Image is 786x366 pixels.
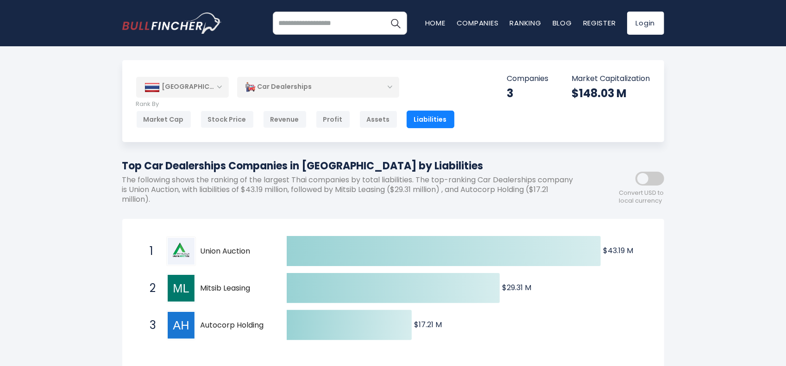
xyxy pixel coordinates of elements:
div: [GEOGRAPHIC_DATA] [136,77,229,97]
text: $17.21 M [414,319,442,330]
p: Market Capitalization [572,74,650,84]
button: Search [384,12,407,35]
p: The following shows the ranking of the largest Thai companies by total liabilities. The top-ranki... [122,175,581,204]
span: 3 [145,317,155,333]
div: Profit [316,111,350,128]
a: Companies [457,18,499,28]
div: $148.03 M [572,86,650,100]
img: bullfincher logo [122,12,222,34]
div: Liabilities [407,111,454,128]
a: Blog [553,18,572,28]
a: Home [425,18,446,28]
h1: Top Car Dealerships Companies in [GEOGRAPHIC_DATA] by Liabilities [122,158,581,174]
div: Car Dealerships [237,76,399,98]
p: Rank By [136,100,454,108]
span: Convert USD to local currency [619,189,664,205]
text: $29.31 M [502,282,531,293]
span: 2 [145,280,155,296]
span: 1 [145,243,155,259]
span: Union Auction [201,247,270,256]
p: Companies [507,74,549,84]
a: Ranking [510,18,541,28]
a: Go to homepage [122,12,222,34]
img: Autocorp Holding [168,312,195,339]
img: Union Auction [168,238,195,265]
text: $43.19 M [603,245,633,256]
div: Stock Price [201,111,254,128]
span: Autocorp Holding [201,321,270,330]
span: Mitsib Leasing [201,284,270,293]
a: Register [583,18,616,28]
a: Login [627,12,664,35]
img: Mitsib Leasing [168,275,195,302]
div: Revenue [263,111,307,128]
div: 3 [507,86,549,100]
div: Assets [359,111,397,128]
div: Market Cap [136,111,191,128]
